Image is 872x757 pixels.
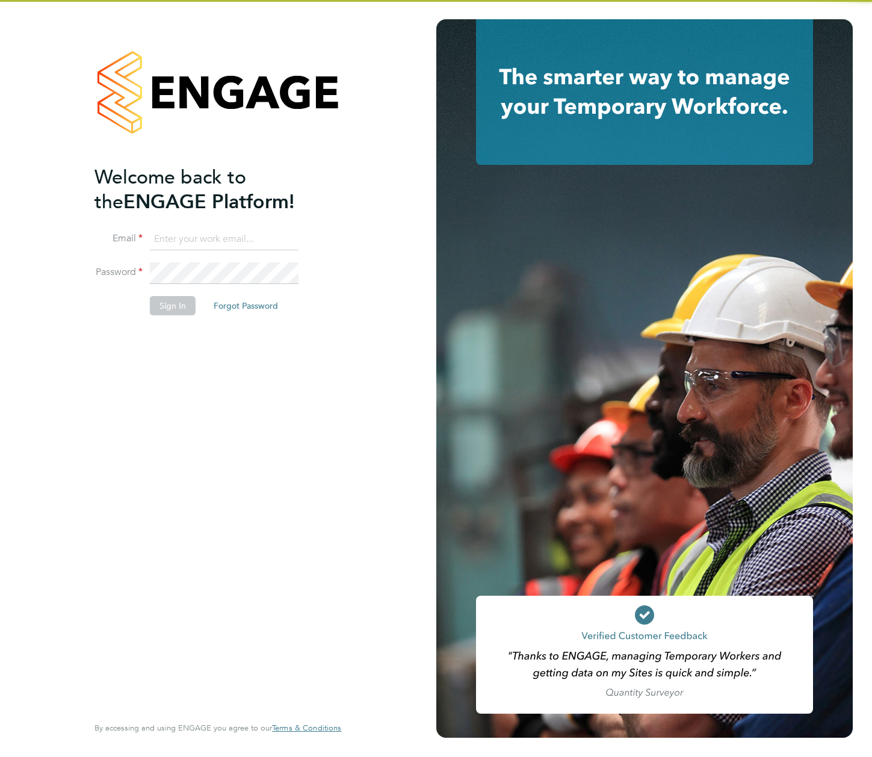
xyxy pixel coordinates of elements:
span: Welcome back to the [94,165,246,214]
input: Enter your work email... [150,229,298,250]
label: Password [94,266,143,279]
span: By accessing and using ENGAGE you agree to our [94,723,341,733]
a: Terms & Conditions [272,723,341,733]
button: Forgot Password [204,296,288,315]
h2: ENGAGE Platform! [94,165,329,214]
span: Terms & Conditions [272,723,341,733]
label: Email [94,232,143,245]
button: Sign In [150,296,196,315]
